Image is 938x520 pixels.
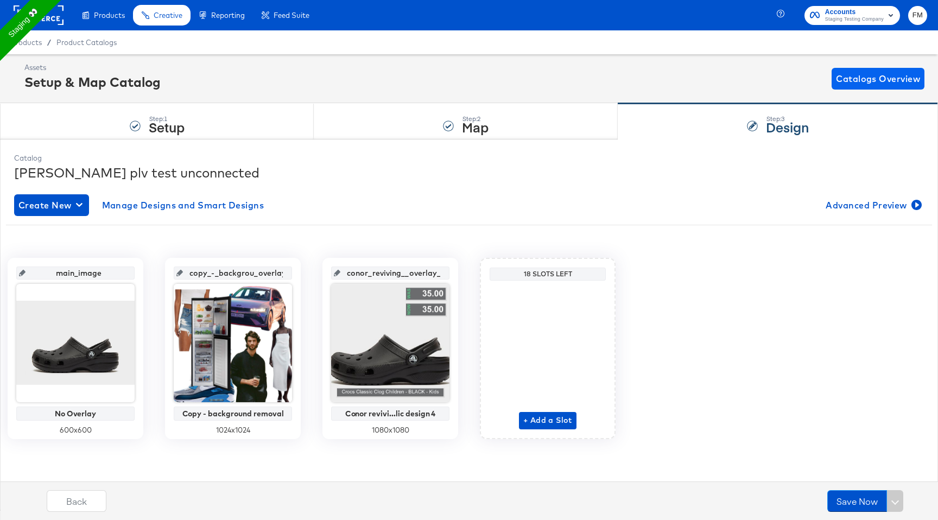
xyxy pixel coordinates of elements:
span: + Add a Slot [523,414,572,427]
div: 1080 x 1080 [331,425,449,435]
span: Staging Testing Company [825,15,884,24]
span: Accounts [825,7,884,18]
div: 600 x 600 [16,425,135,435]
button: Manage Designs and Smart Designs [98,194,269,216]
button: AccountsStaging Testing Company [804,6,900,25]
div: Step: 3 [766,115,809,123]
div: Step: 1 [149,115,185,123]
span: FM [912,9,923,22]
button: Advanced Preview [821,194,924,216]
span: Feed Suite [274,11,309,20]
span: Create New [18,198,85,213]
button: Create New [14,194,89,216]
span: Catalogs Overview [836,71,920,86]
div: No Overlay [19,409,132,418]
div: Setup & Map Catalog [24,73,161,91]
span: Creative [154,11,182,20]
strong: Design [766,118,809,136]
span: Products [11,38,42,47]
span: Products [94,11,125,20]
div: 1024 x 1024 [174,425,292,435]
button: Catalogs Overview [832,68,924,90]
span: Reporting [211,11,245,20]
div: Copy - background removal [176,409,289,418]
div: [PERSON_NAME] plv test unconnected [14,163,924,182]
div: Conor revivi...lic design 4 [334,409,447,418]
button: Save Now [827,490,887,512]
strong: Setup [149,118,185,136]
button: Back [47,490,106,512]
a: Product Catalogs [56,38,117,47]
span: Manage Designs and Smart Designs [102,198,264,213]
strong: Map [462,118,489,136]
div: 18 Slots Left [492,270,603,278]
button: FM [908,6,927,25]
button: + Add a Slot [519,412,576,429]
div: Step: 2 [462,115,489,123]
div: Catalog [14,153,924,163]
span: Advanced Preview [826,198,920,213]
span: / [42,38,56,47]
div: Assets [24,62,161,73]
